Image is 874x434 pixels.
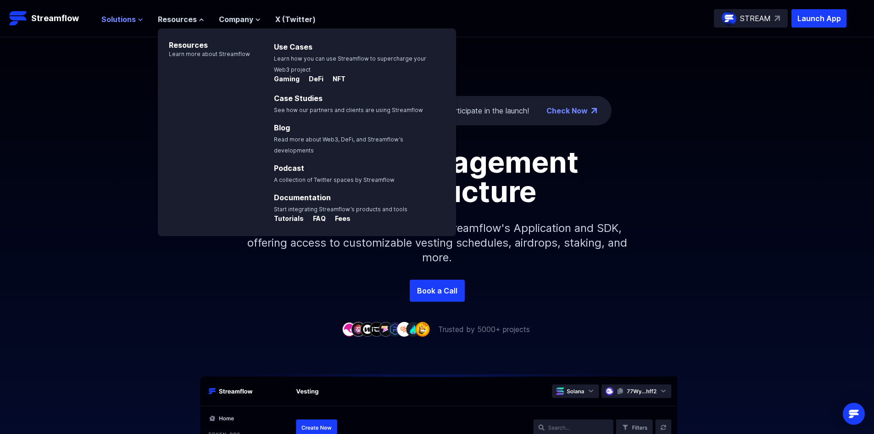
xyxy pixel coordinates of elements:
p: Streamflow [31,12,79,25]
a: Use Cases [274,42,312,51]
img: company-7 [397,322,412,336]
a: STREAM [714,9,788,28]
button: Solutions [101,14,143,25]
p: Tutorials [274,214,304,223]
p: FAQ [306,214,326,223]
a: Gaming [274,75,301,85]
p: DeFi [301,74,323,84]
p: Learn more about Streamflow [158,51,250,58]
span: Learn how you can use Streamflow to supercharge your Web3 project [274,55,426,73]
a: FAQ [306,215,328,224]
img: top-right-arrow.svg [774,16,780,21]
span: A collection of Twitter spaces by Streamflow [274,176,395,183]
a: X (Twitter) [275,15,316,24]
a: Book a Call [410,280,465,302]
img: company-2 [351,322,366,336]
a: NFT [325,75,345,85]
img: company-5 [379,322,393,336]
a: Check Now [546,105,588,116]
span: Start integrating Streamflow’s products and tools [274,206,407,213]
img: company-8 [406,322,421,336]
img: company-9 [415,322,430,336]
span: Company [219,14,253,25]
img: company-3 [360,322,375,336]
a: Podcast [274,163,304,173]
p: Fees [328,214,351,223]
button: Launch App [791,9,846,28]
a: Streamflow [9,9,92,28]
p: Gaming [274,74,300,84]
p: STREAM [740,13,771,24]
img: company-4 [369,322,384,336]
a: Blog [274,123,290,132]
a: DeFi [301,75,325,85]
a: Case Studies [274,94,323,103]
img: company-6 [388,322,402,336]
img: company-1 [342,322,356,336]
a: Fees [328,215,351,224]
span: See how our partners and clients are using Streamflow [274,107,423,113]
a: Documentation [274,193,331,202]
button: Company [219,14,261,25]
span: Solutions [101,14,136,25]
button: Resources [158,14,204,25]
span: Read more about Web3, DeFi, and Streamflow’s developments [274,136,403,154]
p: Simplify your token distribution with Streamflow's Application and SDK, offering access to custom... [240,206,635,280]
p: Trusted by 5000+ projects [438,324,530,335]
img: streamflow-logo-circle.png [722,11,736,26]
span: Resources [158,14,197,25]
a: Tutorials [274,215,306,224]
p: NFT [325,74,345,84]
p: Resources [158,28,250,51]
div: Open Intercom Messenger [843,403,865,425]
img: Streamflow Logo [9,9,28,28]
img: top-right-arrow.png [591,108,597,113]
